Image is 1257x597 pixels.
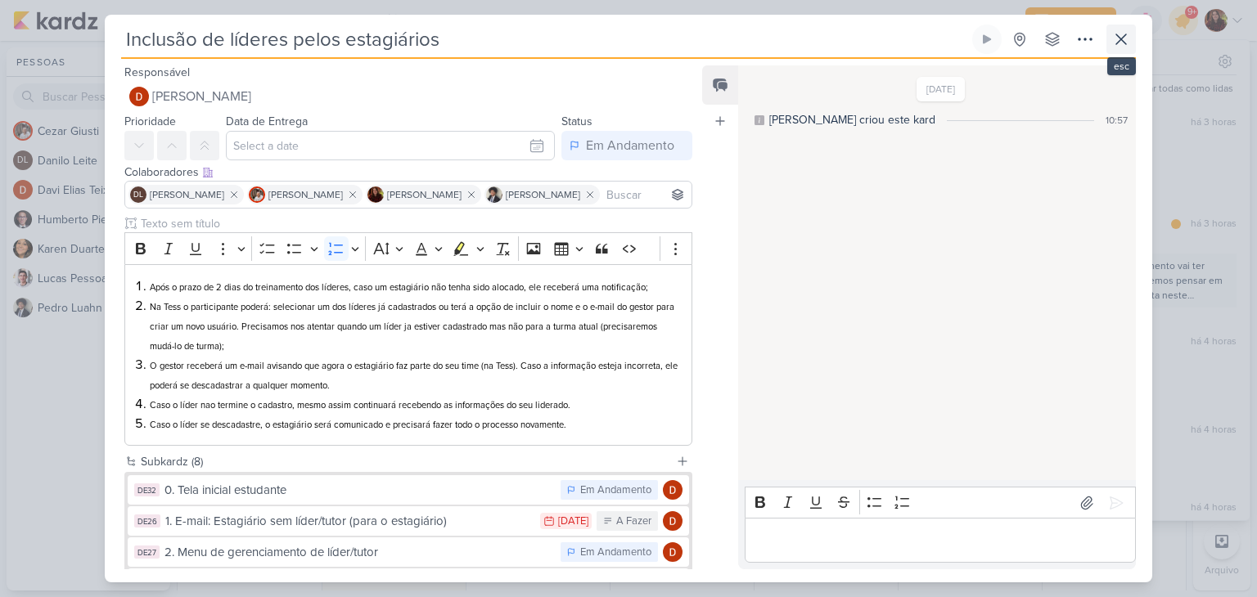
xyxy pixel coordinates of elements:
span: Após o prazo de 2 dias do treinamento dos líderes, caso um estagiário não tenha sido alocado, ele... [150,282,648,293]
div: Subkardz (8) [141,453,669,470]
div: Ligar relógio [980,33,993,46]
div: Editor editing area: main [745,518,1136,563]
span: O gestor receberá um e-mail avisando que agora o estagiário faz parte do seu time (na Tess). Caso... [150,361,678,391]
div: 0. Tela inicial estudante [164,481,552,500]
button: Em Andamento [561,131,692,160]
div: DE26 [134,514,160,527]
div: 2. Menu de gerenciamento de líder/tutor [164,543,552,562]
div: Em Andamento [580,545,651,561]
div: Em Andamento [580,483,651,499]
div: esc [1107,57,1136,75]
label: Responsável [124,65,190,79]
p: DL [133,191,143,200]
div: Colaboradores [124,164,692,181]
label: Prioridade [124,114,176,128]
div: 10:57 [1106,113,1128,128]
button: [PERSON_NAME] [124,82,692,111]
div: DE27 [134,545,160,559]
span: [PERSON_NAME] [152,87,251,106]
input: Select a date [226,131,555,160]
span: [PERSON_NAME] [506,187,580,202]
img: Davi Elias Teixeira [663,511,683,531]
span: Caso o líder se descadastre, o estagiário será comunicado e precisará fazer todo o processo novam... [150,420,566,430]
button: DE27 2. Menu de gerenciamento de líder/tutor Em Andamento [128,537,689,567]
div: [DATE] [558,516,588,527]
input: Texto sem título [137,215,692,232]
div: Editor toolbar [124,232,692,264]
span: [PERSON_NAME] [387,187,462,202]
div: DE32 [134,483,160,496]
img: Cezar Giusti [249,186,265,203]
button: DE26 1. E-mail: Estagiário sem líder/tutor (para o estagiário) [DATE] A Fazer [128,506,689,536]
button: DE32 0. Tela inicial estudante Em Andamento [128,475,689,505]
label: Status [561,114,592,128]
div: Danilo Leite [130,186,146,203]
label: Data de Entrega [226,114,308,128]
div: 1. E-mail: Estagiário sem líder/tutor (para o estagiário) [165,512,532,531]
div: [PERSON_NAME] criou este kard [769,111,935,128]
div: A Fazer [616,514,651,530]
span: [PERSON_NAME] [268,187,343,202]
div: Editor toolbar [745,487,1136,518]
span: Caso o líder nao termine o cadastro, mesmo assim continuará recebendo as informações do seu lider... [150,400,570,411]
span: [PERSON_NAME] [150,187,224,202]
img: Jaqueline Molina [367,186,384,203]
img: Davi Elias Teixeira [129,87,149,106]
input: Kard Sem Título [121,25,969,54]
input: Buscar [603,185,688,204]
span: Na Tess o participante poderá: selecionar um dos líderes já cadastrados ou terá a opção de inclui... [150,302,674,352]
img: Davi Elias Teixeira [663,542,683,562]
div: Editor editing area: main [124,264,692,447]
img: Davi Elias Teixeira [663,480,683,500]
div: Em Andamento [586,136,674,155]
img: Pedro Luahn Simões [486,186,502,203]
